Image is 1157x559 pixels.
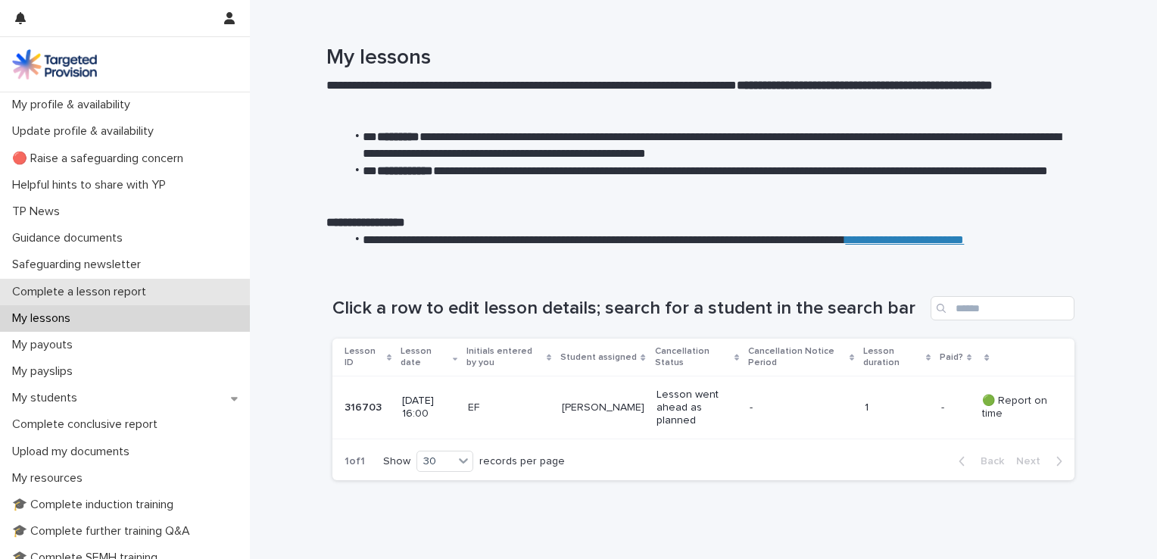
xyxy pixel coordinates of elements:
p: Show [383,455,410,468]
p: 316703 [345,398,385,414]
p: Helpful hints to share with YP [6,178,178,192]
p: Paid? [940,349,963,366]
p: TP News [6,205,72,219]
p: My resources [6,471,95,486]
p: Cancellation Notice Period [748,343,845,371]
p: My profile & availability [6,98,142,112]
tr: 316703316703 [DATE] 16:00EF[PERSON_NAME]Lesson went ahead as planned-1-- 🟢 Report on time [332,376,1074,439]
span: Back [971,456,1004,467]
p: [PERSON_NAME] [562,401,644,414]
div: 30 [417,454,454,470]
p: records per page [479,455,565,468]
p: Complete conclusive report [6,417,170,432]
h1: My lessons [326,45,1068,71]
p: My payouts [6,338,85,352]
p: My payslips [6,364,85,379]
p: 🟢 Report on time [982,395,1050,420]
p: Cancellation Status [655,343,731,371]
p: Initials entered by you [466,343,543,371]
img: M5nRWzHhSzIhMunXDL62 [12,49,97,80]
p: Safeguarding newsletter [6,258,153,272]
p: Student assigned [560,349,637,366]
p: 🎓 Complete induction training [6,498,186,512]
button: Next [1010,454,1074,468]
p: Lesson duration [863,343,922,371]
p: Lesson went ahead as planned [656,389,738,426]
input: Search [931,296,1074,320]
p: 1 [865,401,929,414]
p: [DATE] 16:00 [402,395,455,420]
p: - [941,398,947,414]
p: Lesson date [401,343,448,371]
p: Lesson ID [345,343,383,371]
h1: Click a row to edit lesson details; search for a student in the search bar [332,298,925,320]
p: Upload my documents [6,445,142,459]
p: Complete a lesson report [6,285,158,299]
p: Guidance documents [6,231,135,245]
p: 1 of 1 [332,443,377,480]
span: Next [1016,456,1049,467]
p: EF [468,401,550,414]
p: Update profile & availability [6,124,166,139]
p: My lessons [6,311,83,326]
p: - [750,401,834,414]
button: Back [946,454,1010,468]
p: 🎓 Complete further training Q&A [6,524,202,539]
p: 🔴 Raise a safeguarding concern [6,151,195,166]
p: My students [6,391,89,405]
